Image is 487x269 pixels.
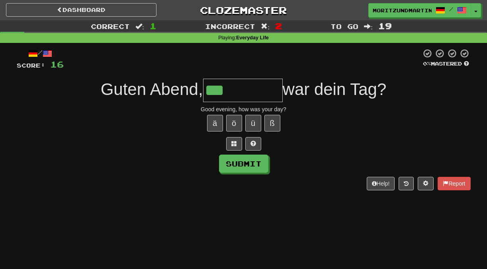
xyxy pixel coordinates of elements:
[275,21,282,31] span: 2
[91,22,130,30] span: Correct
[245,115,261,132] button: ü
[449,6,453,12] span: /
[150,21,156,31] span: 1
[283,80,387,99] span: war dein Tag?
[331,22,358,30] span: To go
[50,59,64,69] span: 16
[135,23,144,30] span: :
[423,60,431,67] span: 0 %
[438,177,470,190] button: Report
[205,22,255,30] span: Incorrect
[245,137,261,151] button: Single letter hint - you only get 1 per sentence and score half the points! alt+h
[17,62,45,69] span: Score:
[261,23,270,30] span: :
[168,3,319,17] a: Clozemaster
[6,3,156,17] a: Dashboard
[17,48,64,58] div: /
[207,115,223,132] button: ä
[236,35,269,41] strong: Everyday Life
[219,155,268,173] button: Submit
[367,177,395,190] button: Help!
[421,60,471,68] div: Mastered
[368,3,471,17] a: MoritzUndMartin /
[373,7,432,14] span: MoritzUndMartin
[226,137,242,151] button: Switch sentence to multiple choice alt+p
[364,23,373,30] span: :
[226,115,242,132] button: ö
[101,80,203,99] span: Guten Abend,
[264,115,280,132] button: ß
[17,105,471,113] div: Good evening, how was your day?
[399,177,414,190] button: Round history (alt+y)
[378,21,392,31] span: 19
